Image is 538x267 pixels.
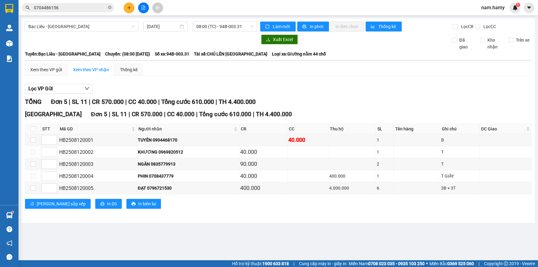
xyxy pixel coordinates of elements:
[262,261,289,266] strong: 1900 633 818
[34,4,107,11] input: Tìm tên, số ĐT hoặc mã đơn
[138,2,149,13] button: file-add
[287,124,329,134] th: CC
[260,22,296,31] button: syncLàm mới
[158,98,160,105] span: |
[517,3,519,7] span: 1
[240,172,286,180] div: 40.000
[107,200,117,207] span: In DS
[51,98,67,105] span: Đơn 5
[73,66,109,73] div: Xem theo VP nhận
[6,226,12,232] span: question-circle
[426,262,428,265] span: ⚪️
[84,86,89,91] span: down
[516,3,520,7] sup: 1
[6,55,13,62] img: solution-icon
[512,5,518,10] img: icon-new-feature
[41,124,58,134] th: STT
[37,200,86,207] span: [PERSON_NAME] sắp xếp
[478,260,479,267] span: |
[256,111,292,118] span: TH 4.400.000
[105,51,150,57] span: Chuyến: (08:00 [DATE])
[329,185,374,191] div: 4.000.000
[240,160,286,168] div: 90.000
[30,66,62,73] div: Xem theo VP gửi
[239,124,287,134] th: CR
[127,6,131,10] span: plus
[108,5,112,11] span: close-circle
[112,111,127,118] span: SL 11
[481,23,497,30] span: Lọc CC
[25,98,42,105] span: TỔNG
[25,111,82,118] span: [GEOGRAPHIC_DATA]
[138,161,238,167] div: NGÂN 0835779913
[481,125,525,132] span: ĐC Giao
[6,212,13,219] img: warehouse-icon
[164,111,166,118] span: |
[476,4,510,11] span: nam.hamy
[265,24,270,29] span: sync
[441,185,478,191] div: 3B + 3T
[194,51,267,57] span: Tài xế: CHÚ LÊN [GEOGRAPHIC_DATA]
[129,111,130,118] span: |
[59,172,136,180] div: HB2508120004
[92,98,124,105] span: CR 570.000
[253,111,254,118] span: |
[441,137,478,143] div: B
[458,23,474,30] span: Lọc CR
[25,84,93,94] button: Lọc VP Gửi
[219,98,256,105] span: TH 4.400.000
[240,184,286,192] div: 400.000
[12,211,14,213] sup: 1
[26,6,30,10] span: search
[273,23,291,30] span: Làm mới
[302,24,307,29] span: printer
[72,98,87,105] span: SL 11
[196,22,253,31] span: 08:00 (TC) - 94B-003.31
[441,173,478,179] div: T GIẤY
[378,23,397,30] span: Thống kê
[155,6,160,10] span: aim
[524,2,534,13] button: caret-down
[368,261,425,266] strong: 0708 023 035 - 0935 103 250
[297,22,329,31] button: printerIn phơi
[100,202,105,207] span: printer
[28,85,53,92] span: Lọc VP Gửi
[58,134,137,146] td: HB2508120001
[377,137,392,143] div: 1
[371,24,376,29] span: bar-chart
[155,51,189,57] span: Số xe: 94B-003.31
[232,260,289,267] span: Hỗ trợ kỹ thuật:
[108,6,112,9] span: close-circle
[167,111,195,118] span: CC 40.000
[273,36,293,43] span: Xuất Excel
[60,125,130,132] span: Mã GD
[138,173,238,179] div: PHIN 0708437779
[441,161,478,167] div: T
[30,202,34,207] span: sort-ascending
[161,98,214,105] span: Tổng cước 610.000
[125,98,127,105] span: |
[299,260,347,267] span: Cung cấp máy in - giấy in:
[310,23,324,30] span: In phơi
[138,185,238,191] div: ĐẠT 0796721530
[138,200,156,207] span: In biên lai
[59,184,136,192] div: HB2508120005
[58,146,137,158] td: HB2508120002
[196,111,198,118] span: |
[6,240,12,246] span: notification
[272,51,326,57] span: Loại xe: Giường nằm 44 chỗ
[504,261,508,266] span: copyright
[138,149,238,155] div: KHƯƠNG 0969820512
[377,161,392,167] div: 2
[138,125,233,132] span: Người nhận
[328,124,376,134] th: Thu hộ
[294,260,294,267] span: |
[91,111,107,118] span: Đơn 5
[59,136,136,144] div: HB2508120001
[429,260,474,267] span: Miền Bắc
[513,37,532,43] span: Trên xe
[447,261,474,266] strong: 0369 525 060
[95,199,122,209] button: printerIn DS
[261,35,298,44] button: downloadXuất Excel
[349,260,425,267] span: Miền Nam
